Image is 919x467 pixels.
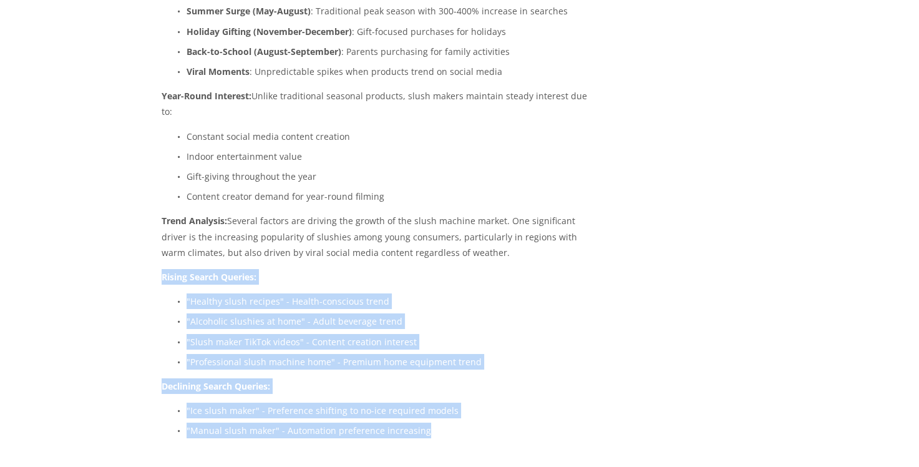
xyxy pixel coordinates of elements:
strong: Summer Surge (May-August) [187,5,311,17]
p: Content creator demand for year-round filming [187,189,599,204]
p: "Healthy slush recipes" - Health-conscious trend [187,293,599,309]
p: "Ice slush maker" - Preference shifting to no-ice required models [187,403,599,418]
p: Gift-giving throughout the year [187,169,599,184]
strong: Trend Analysis: [162,215,227,227]
p: : Unpredictable spikes when products trend on social media [187,64,599,79]
strong: Year-Round Interest: [162,90,251,102]
p: "Manual slush maker" - Automation preference increasing [187,423,599,438]
strong: Holiday Gifting (November-December) [187,26,352,37]
strong: Declining Search Queries: [162,380,270,392]
p: : Parents purchasing for family activities [187,44,599,59]
p: "Professional slush machine home" - Premium home equipment trend [187,354,599,370]
p: : Gift-focused purchases for holidays [187,24,599,39]
p: Indoor entertainment value [187,149,599,164]
p: : Traditional peak season with 300-400% increase in searches [187,3,599,19]
p: Unlike traditional seasonal products, slush makers maintain steady interest due to: [162,88,599,119]
strong: Viral Moments [187,66,250,77]
p: "Slush maker TikTok videos" - Content creation interest [187,334,599,350]
strong: Rising Search Queries: [162,271,256,283]
p: Several factors are driving the growth of the slush machine market. One significant driver is the... [162,213,599,260]
p: Constant social media content creation [187,129,599,144]
strong: Back-to-School (August-September) [187,46,341,57]
p: "Alcoholic slushies at home" - Adult beverage trend [187,313,599,329]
